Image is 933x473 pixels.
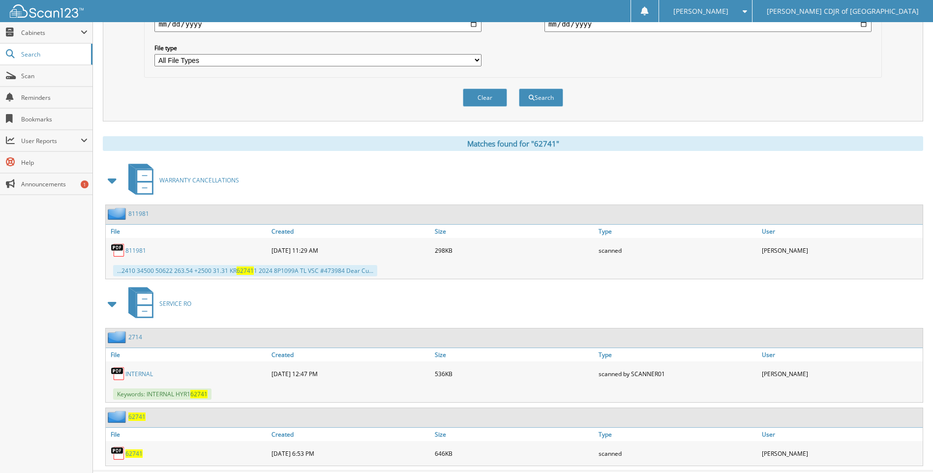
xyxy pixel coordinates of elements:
a: Size [432,428,596,441]
div: scanned by SCANNER01 [596,364,759,384]
img: scan123-logo-white.svg [10,4,84,18]
a: Type [596,428,759,441]
span: Help [21,158,88,167]
div: 646KB [432,443,596,463]
a: SERVICE RO [122,284,191,323]
a: File [106,428,269,441]
span: Reminders [21,93,88,102]
a: File [106,348,269,361]
div: [PERSON_NAME] [759,364,923,384]
img: folder2.png [108,411,128,423]
a: Type [596,348,759,361]
a: File [106,225,269,238]
a: Created [269,348,432,361]
img: folder2.png [108,331,128,343]
span: [PERSON_NAME] CDJR of [GEOGRAPHIC_DATA] [767,8,919,14]
input: start [154,16,482,32]
a: WARRANTY CANCELLATIONS [122,161,239,200]
span: 62741 [237,266,254,275]
input: end [544,16,872,32]
a: 62741 [125,449,143,458]
div: [PERSON_NAME] [759,443,923,463]
a: Size [432,348,596,361]
a: Created [269,225,432,238]
button: Clear [463,89,507,107]
span: SERVICE RO [159,299,191,308]
img: PDF.png [111,243,125,258]
a: User [759,225,923,238]
img: PDF.png [111,366,125,381]
button: Search [519,89,563,107]
a: Created [269,428,432,441]
a: User [759,428,923,441]
span: Keywords: INTERNAL HYR1 [113,388,211,400]
div: [DATE] 12:47 PM [269,364,432,384]
label: File type [154,44,482,52]
a: Size [432,225,596,238]
div: [PERSON_NAME] [759,240,923,260]
div: 298KB [432,240,596,260]
div: scanned [596,443,759,463]
a: INTERNAL [125,370,153,378]
div: ...2410 34500 50622 263.54 +2500 31.31 KR 1 2024 8P1099A TL VSC #473984 Dear Cu... [113,265,377,276]
div: [DATE] 11:29 AM [269,240,432,260]
img: folder2.png [108,207,128,220]
span: Search [21,50,86,59]
div: Matches found for "62741" [103,136,923,151]
a: 811981 [125,246,146,255]
span: WARRANTY CANCELLATIONS [159,176,239,184]
div: 1 [81,180,89,188]
div: 536KB [432,364,596,384]
div: scanned [596,240,759,260]
a: User [759,348,923,361]
span: Bookmarks [21,115,88,123]
img: PDF.png [111,446,125,461]
span: Announcements [21,180,88,188]
span: Cabinets [21,29,81,37]
span: 62741 [190,390,208,398]
span: [PERSON_NAME] [673,8,728,14]
span: User Reports [21,137,81,145]
span: Scan [21,72,88,80]
div: [DATE] 6:53 PM [269,443,432,463]
a: 2714 [128,333,142,341]
a: Type [596,225,759,238]
a: 62741 [128,413,146,421]
a: 811981 [128,209,149,218]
